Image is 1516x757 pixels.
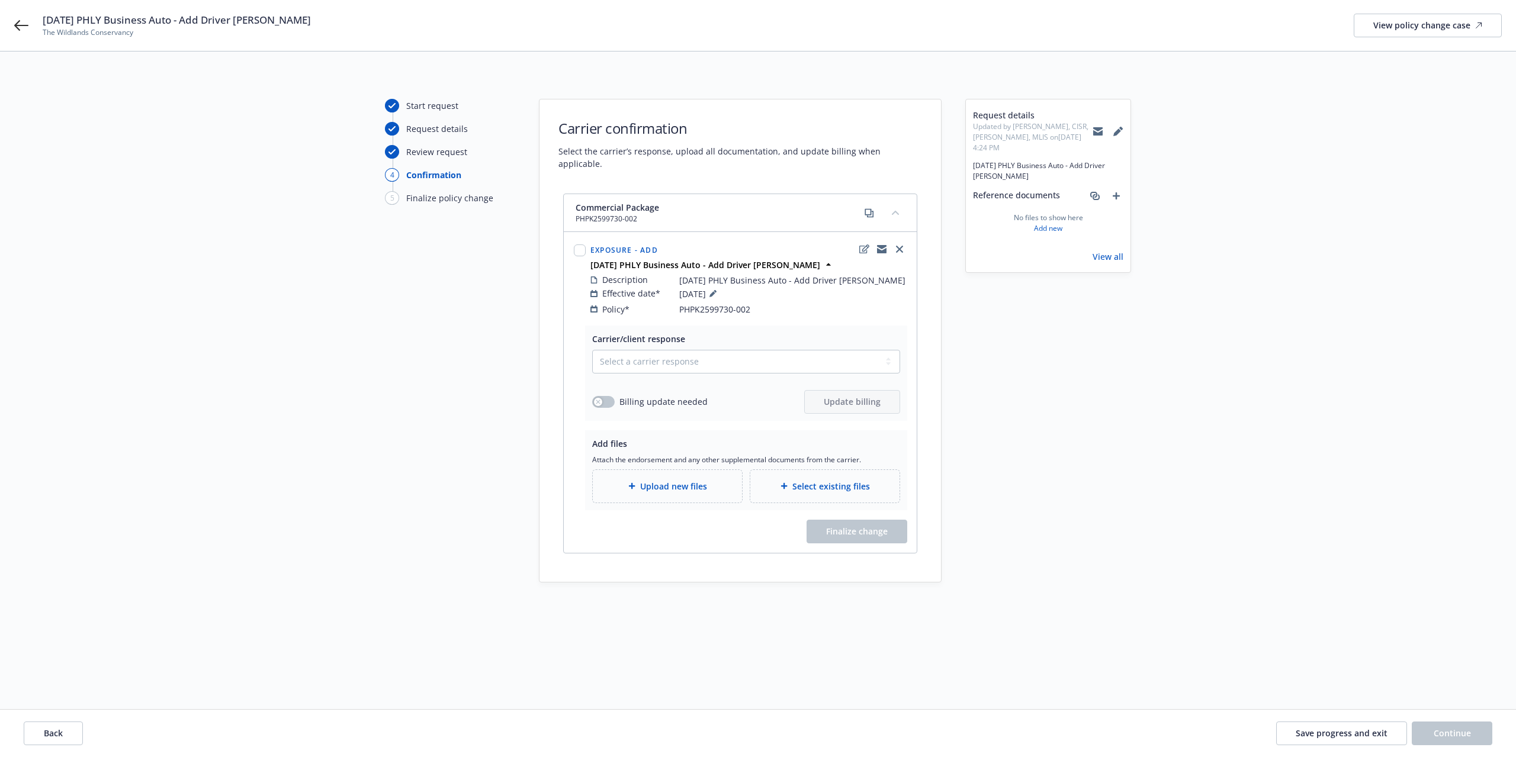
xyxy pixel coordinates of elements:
[576,214,659,224] span: PHPK2599730-002
[1034,223,1062,234] a: Add new
[406,169,461,181] div: Confirmation
[973,160,1123,182] span: [DATE] PHLY Business Auto - Add Driver [PERSON_NAME]
[973,109,1093,121] span: Request details
[602,287,660,299] span: Effective date*
[406,146,467,158] div: Review request
[385,191,399,205] div: 5
[602,273,648,286] span: Description
[24,721,83,745] button: Back
[826,526,888,537] span: Finalize change
[1088,189,1102,203] a: associate
[590,259,820,270] strong: [DATE] PHLY Business Auto - Add Driver [PERSON_NAME]
[886,203,905,222] button: collapse content
[679,286,720,301] span: [DATE]
[406,192,493,204] div: Finalize policy change
[1093,250,1123,263] a: View all
[862,206,876,220] a: copy
[824,396,881,407] span: Update billing
[406,99,458,112] div: Start request
[1434,727,1471,739] span: Continue
[804,390,900,414] button: Update billing
[576,201,659,214] span: Commercial Package
[875,242,889,256] a: copyLogging
[406,123,468,135] div: Request details
[1276,721,1407,745] button: Save progress and exit
[592,455,900,465] span: Attach the endorsement and any other supplemental documents from the carrier.
[892,242,907,256] a: close
[1373,14,1482,37] div: View policy change case
[44,727,63,739] span: Back
[619,395,708,408] span: Billing update needed
[792,480,870,492] span: Select existing files
[592,438,627,449] span: Add files
[43,13,311,27] span: [DATE] PHLY Business Auto - Add Driver [PERSON_NAME]
[385,168,399,182] div: 4
[592,469,743,503] div: Upload new files
[558,118,922,138] h1: Carrier confirmation
[640,480,707,492] span: Upload new files
[1354,14,1502,37] a: View policy change case
[973,121,1093,153] span: Updated by [PERSON_NAME], CISR, [PERSON_NAME], MLIS on [DATE] 4:24 PM
[679,274,905,286] span: [DATE] PHLY Business Auto - Add Driver [PERSON_NAME]
[558,145,922,170] span: Select the carrier’s response, upload all documentation, and update billing when applicable.
[1109,189,1123,203] a: add
[679,303,750,315] span: PHPK2599730-002
[1412,721,1492,745] button: Continue
[857,242,871,256] a: edit
[1296,727,1387,739] span: Save progress and exit
[43,27,311,38] span: The Wildlands Conservancy
[592,333,685,344] span: Carrier/client response
[1014,212,1083,223] span: No files to show here
[590,245,658,255] span: Exposure - Add
[807,520,907,543] span: Finalize change
[750,469,900,503] div: Select existing files
[564,194,917,232] div: Commercial PackagePHPK2599730-002copycollapse content
[602,303,629,315] span: Policy*
[973,189,1060,203] span: Reference documents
